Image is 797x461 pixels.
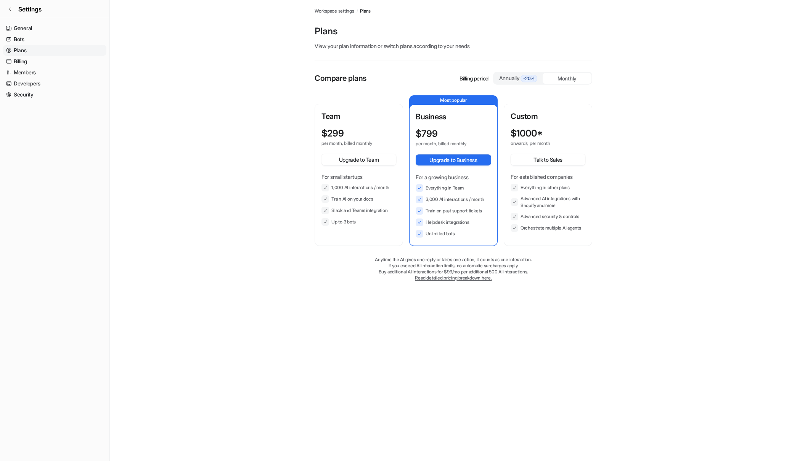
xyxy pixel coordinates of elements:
[416,154,491,165] button: Upgrade to Business
[511,111,585,122] p: Custom
[511,154,585,165] button: Talk to Sales
[321,207,396,214] li: Slack and Teams integration
[357,8,358,14] span: /
[315,257,592,263] p: Anytime the AI gives one reply or takes one action, it counts as one interaction.
[315,72,366,84] p: Compare plans
[315,8,354,14] a: Workspace settings
[15,54,137,67] p: Hi there 👋
[3,89,106,100] a: Security
[3,34,106,45] a: Bots
[416,129,438,139] p: $ 799
[521,75,537,82] span: -20%
[3,78,106,89] a: Developers
[511,195,585,209] li: Advanced AI integrations with Shopify and more
[416,173,491,181] p: For a growing business
[416,218,491,226] li: Helpdesk integrations
[511,140,572,146] p: onwards, per month
[416,230,491,238] li: Unlimited bots
[321,128,344,139] p: $ 299
[321,218,396,226] li: Up to 3 bots
[416,111,491,122] p: Business
[360,8,371,14] a: Plans
[416,141,477,147] p: per month, billed monthly
[3,45,106,56] a: Plans
[76,238,153,268] button: Messages
[29,257,47,262] span: Home
[131,12,145,26] div: Close
[18,5,42,14] span: Settings
[497,74,540,82] div: Annually
[8,90,145,111] div: Send us a message
[416,196,491,203] li: 3,000 AI interactions / month
[315,25,592,37] p: Plans
[315,269,592,275] p: Buy additional AI interactions for $99/mo per additional 500 AI interactions.
[44,12,59,27] img: Profile image for eesel
[315,42,592,50] p: View your plan information or switch plans according to your needs
[15,67,137,80] p: How can we help?
[410,96,497,105] p: Most popular
[511,128,543,139] p: $ 1000*
[3,56,106,67] a: Billing
[460,74,488,82] p: Billing period
[511,184,585,191] li: Everything in other plans
[321,111,396,122] p: Team
[321,184,396,191] li: 1,000 AI interactions / month
[15,12,31,27] img: Profile image for Amogh
[3,67,106,78] a: Members
[511,224,585,232] li: Orchestrate multiple AI agents
[321,195,396,203] li: Train AI on your docs
[321,140,382,146] p: per month, billed monthly
[543,73,591,84] div: Monthly
[30,12,45,27] img: Profile image for Katelin
[511,173,585,181] p: For established companies
[415,275,492,281] a: Read detailed pricing breakdown here.
[416,184,491,192] li: Everything in Team
[3,23,106,34] a: General
[315,263,592,269] p: If you exceed AI interaction limits, no automatic surcharges apply.
[16,96,127,104] div: Send us a message
[321,173,396,181] p: For small startups
[416,207,491,215] li: Train on past support tickets
[321,154,396,165] button: Upgrade to Team
[511,213,585,220] li: Advanced security & controls
[101,257,128,262] span: Messages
